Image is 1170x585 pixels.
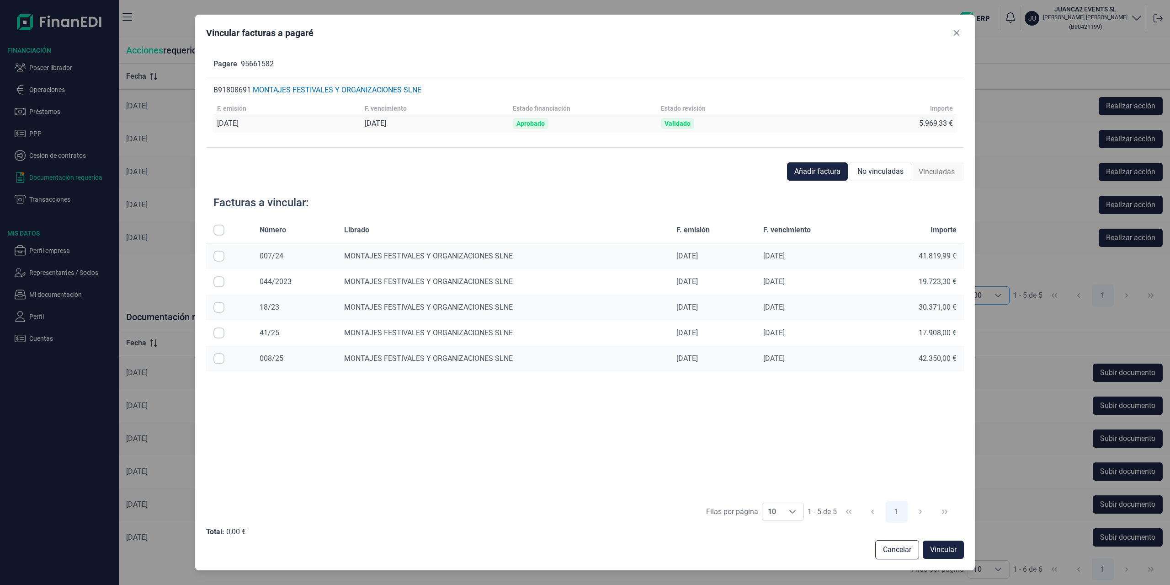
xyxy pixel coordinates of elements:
div: MONTAJES FESTIVALES Y ORGANIZACIONES SLNE [253,86,421,95]
div: 17.908,00 € [876,328,957,338]
span: 007/24 [260,252,283,260]
span: Importe [931,225,957,236]
span: 1 - 5 de 5 [808,508,837,515]
div: Vincular facturas a pagaré [206,27,314,39]
button: Next Page [909,501,931,523]
div: [DATE] [763,303,862,312]
div: Aprobado [516,120,545,127]
div: F. vencimiento [365,105,407,112]
p: Pagare [213,59,237,70]
div: [DATE] [763,277,862,286]
div: Validado [665,120,691,127]
span: 008/25 [260,354,283,363]
button: First Page [838,501,860,523]
div: Row Selected null [213,302,224,313]
span: MONTAJES FESTIVALES Y ORGANIZACIONES SLNE [344,277,513,286]
div: Row Selected null [213,327,224,338]
span: MONTAJES FESTIVALES Y ORGANIZACIONES SLNE [344,328,513,337]
div: [DATE] [365,119,386,128]
span: 10 [762,503,782,521]
span: Vincular [930,544,957,555]
div: [DATE] [763,354,862,363]
span: 41/25 [260,328,279,337]
div: Choose [782,503,803,521]
div: Filas por página [706,506,758,517]
div: Vinculadas [911,163,962,181]
div: Estado revisión [661,105,706,112]
button: Cancelar [875,540,919,559]
span: Cancelar [883,544,911,555]
div: Total: [206,527,224,537]
span: F. emisión [676,225,710,236]
div: [DATE] [676,303,749,312]
div: [DATE] [763,252,862,261]
span: MONTAJES FESTIVALES Y ORGANIZACIONES SLNE [344,354,513,363]
div: [DATE] [676,354,749,363]
div: 41.819,99 € [876,252,957,261]
span: Librado [344,225,369,236]
button: Page 1 [886,501,908,523]
div: [DATE] [676,328,749,338]
span: MONTAJES FESTIVALES Y ORGANIZACIONES SLNE [344,303,513,311]
div: [DATE] [763,328,862,338]
div: Row Selected null [213,276,224,287]
div: [DATE] [676,252,749,261]
div: Estado financiación [513,105,570,112]
button: Añadir factura [787,162,848,181]
span: No vinculadas [857,166,904,177]
div: 5.969,33 € [919,119,953,128]
button: Previous Page [862,501,883,523]
span: MONTAJES FESTIVALES Y ORGANIZACIONES SLNE [344,252,513,260]
div: Facturas a vincular: [213,195,308,210]
div: 30.371,00 € [876,303,957,312]
div: F. emisión [217,105,246,112]
div: No vinculadas [850,162,911,181]
div: Importe [930,105,953,112]
div: All items unselected [213,225,224,236]
div: Row Selected null [213,251,224,262]
button: Vincular [923,541,964,559]
span: 18/23 [260,303,279,311]
span: Vinculadas [919,166,955,177]
span: Añadir factura [794,166,840,177]
div: 19.723,30 € [876,277,957,286]
div: Row Selected null [213,353,224,364]
span: F. vencimiento [763,225,811,236]
span: 044/2023 [260,277,292,286]
p: 95661582 [241,59,274,70]
span: Número [260,225,286,236]
div: [DATE] [217,119,239,128]
button: Last Page [934,501,956,523]
p: B91808691 [213,85,251,96]
button: Close [949,26,964,40]
div: 0,00 € [226,527,246,537]
div: [DATE] [676,277,749,286]
div: 42.350,00 € [876,354,957,363]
